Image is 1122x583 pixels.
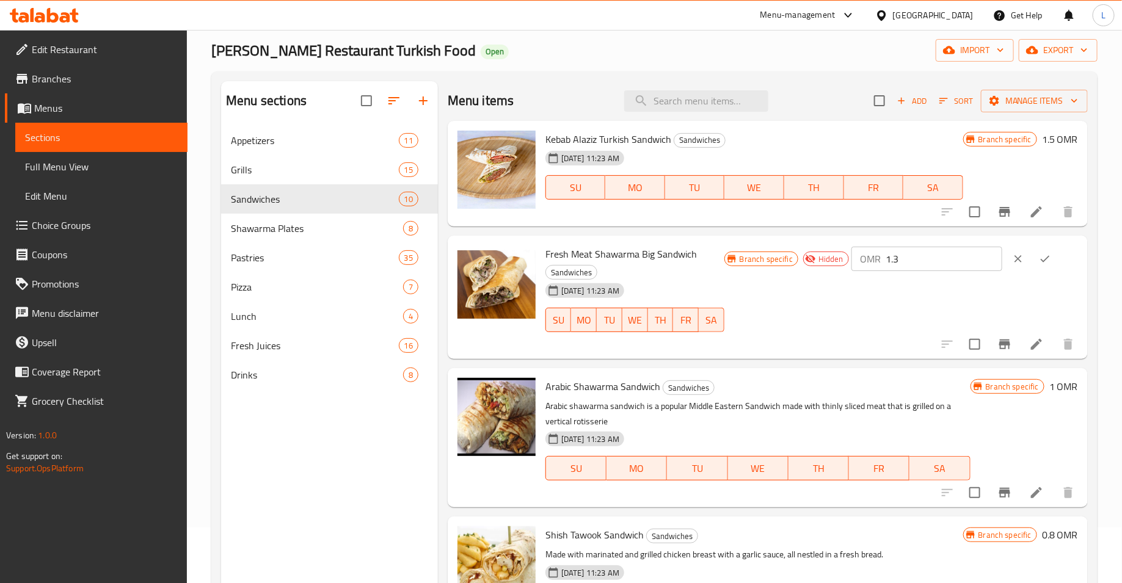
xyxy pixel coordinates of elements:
span: Select to update [962,480,988,505]
span: TU [602,311,617,329]
div: [GEOGRAPHIC_DATA] [893,9,974,22]
span: Select all sections [354,88,379,114]
span: FR [854,460,905,477]
span: L [1101,9,1106,22]
span: MO [610,179,660,197]
span: SU [551,311,567,329]
button: SA [699,308,724,332]
span: 15 [399,164,418,176]
div: Sandwiches [663,380,715,395]
button: Branch-specific-item [990,330,1019,359]
span: 8 [404,369,418,381]
div: Drinks [231,368,403,382]
span: TU [670,179,720,197]
span: WE [729,179,779,197]
button: MO [605,175,665,200]
span: Sort sections [379,86,409,115]
span: TH [789,179,839,197]
a: Sections [15,123,188,152]
button: delete [1054,330,1083,359]
div: Sandwiches [646,529,698,543]
div: Shawarma Plates8 [221,214,438,243]
span: Pizza [231,280,403,294]
button: WE [622,308,648,332]
span: 10 [399,194,418,205]
div: Sandwiches [231,192,398,206]
div: Appetizers [231,133,398,148]
span: Edit Restaurant [32,42,178,57]
span: Coverage Report [32,364,178,379]
span: SU [551,179,600,197]
span: Choice Groups [32,218,178,233]
span: Get support on: [6,448,62,464]
button: WE [728,456,789,480]
span: Select to update [962,199,988,225]
button: Manage items [981,90,1088,112]
span: 35 [399,252,418,264]
div: items [399,162,418,177]
span: [DATE] 11:23 AM [556,285,624,297]
img: Arabic Shawarma Sandwich [457,378,536,456]
div: Pizza7 [221,272,438,302]
nav: Menu sections [221,121,438,394]
span: WE [627,311,643,329]
h2: Menu items [448,92,514,110]
span: Sandwiches [674,133,725,147]
span: Grills [231,162,398,177]
span: SA [704,311,719,329]
div: items [403,280,418,294]
p: Arabic shawarma sandwich is a popular Middle Eastern Sandwich made with thinly sliced meat that i... [545,399,971,429]
span: Shish Tawook Sandwich [545,526,644,544]
button: TU [665,175,725,200]
p: Made with marinated and grilled chicken breast with a garlic sauce, all nestled in a fresh bread. [545,547,963,562]
div: Sandwiches [545,265,597,280]
button: FR [849,456,909,480]
span: Branches [32,71,178,86]
span: Branch specific [974,134,1036,145]
a: Full Menu View [15,152,188,181]
button: TU [667,456,727,480]
button: Add section [409,86,438,115]
button: SA [903,175,963,200]
div: Menu-management [760,8,836,23]
div: items [399,133,418,148]
span: 8 [404,223,418,234]
div: items [403,309,418,324]
span: SA [908,179,958,197]
h6: 0.8 OMR [1042,526,1078,543]
span: Kebab Alaziz Turkish Sandwich [545,130,671,148]
button: TH [784,175,844,200]
a: Edit Restaurant [5,35,188,64]
input: search [624,90,768,112]
span: SU [551,460,602,477]
img: Fresh Meat Shawarma Big Sandwich [457,245,536,324]
span: Manage items [991,93,1078,109]
a: Menu disclaimer [5,299,188,328]
span: [DATE] 11:23 AM [556,153,624,164]
button: TH [648,308,674,332]
span: 11 [399,135,418,147]
span: 4 [404,311,418,322]
span: Hidden [814,253,848,265]
button: export [1019,39,1098,62]
span: TH [653,311,669,329]
div: items [399,192,418,206]
span: Select section [867,88,892,114]
span: FR [678,311,694,329]
a: Support.OpsPlatform [6,460,84,476]
div: Sandwiches [674,133,726,148]
span: Sandwiches [647,529,698,543]
div: items [399,338,418,353]
span: Arabic Shawarma Sandwich [545,377,660,396]
div: Appetizers11 [221,126,438,155]
span: Version: [6,427,36,443]
span: Branch specific [981,381,1044,393]
span: export [1029,43,1088,58]
button: ok [1032,245,1058,272]
button: FR [673,308,699,332]
span: Upsell [32,335,178,350]
span: MO [611,460,662,477]
button: SA [909,456,970,480]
